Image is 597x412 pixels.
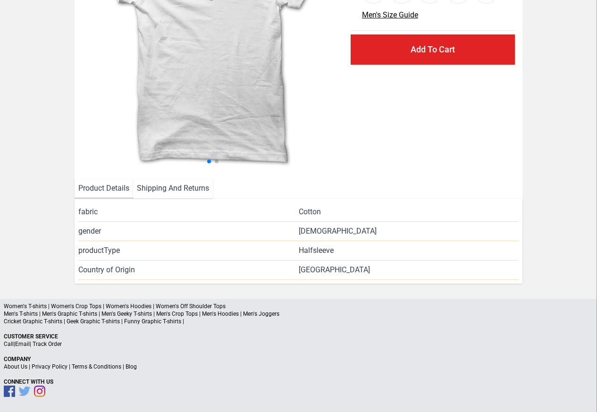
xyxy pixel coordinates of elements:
[78,245,298,256] span: productType
[4,310,593,318] p: Men's T-shirts | Men's Graphic T-shirts | Men's Geeky T-shirts | Men's Crop Tops | Men's Hoodies ...
[4,355,593,363] p: Company
[362,9,418,21] button: Men's Size Guide
[75,179,133,198] li: Product Details
[32,363,67,370] a: Privacy Policy
[4,341,14,347] a: Call
[78,264,298,276] span: Country of Origin
[4,318,593,325] p: Cricket Graphic T-shirts | Geek Graphic T-shirts | Funny Graphic T-shirts |
[15,341,30,347] a: Email
[4,340,593,348] p: | |
[33,341,62,347] a: Track Order
[351,34,515,65] button: Add To Cart
[4,363,27,370] a: About Us
[4,378,593,386] p: Connect With Us
[299,226,377,237] span: [DEMOGRAPHIC_DATA]
[78,226,298,237] span: gender
[299,264,519,276] span: [GEOGRAPHIC_DATA]
[126,363,137,370] a: Blog
[4,363,593,370] p: | | |
[299,206,321,218] span: Cotton
[299,245,334,256] span: Halfsleeve
[133,179,213,198] li: Shipping And Returns
[78,206,298,218] span: fabric
[72,363,121,370] a: Terms & Conditions
[4,333,593,340] p: Customer Service
[4,303,593,310] p: Women's T-shirts | Women's Crop Tops | Women's Hoodies | Women's Off Shoulder Tops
